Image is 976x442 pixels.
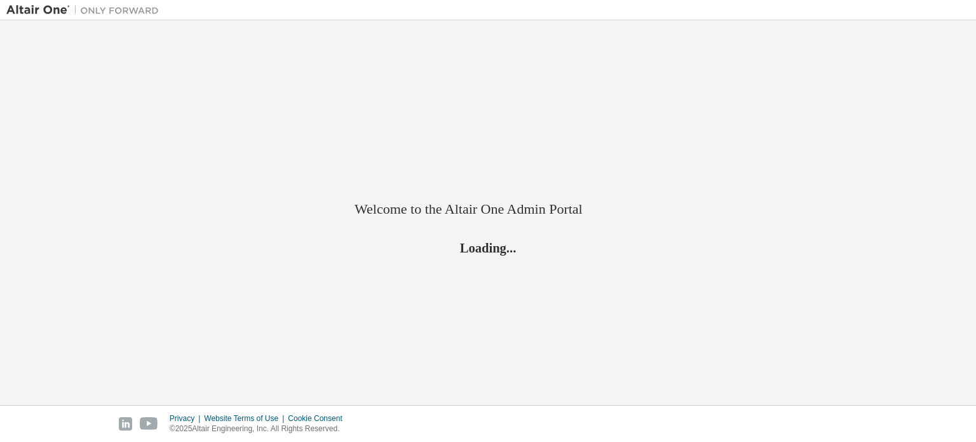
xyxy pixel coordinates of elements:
[170,413,204,424] div: Privacy
[288,413,349,424] div: Cookie Consent
[355,200,621,218] h2: Welcome to the Altair One Admin Portal
[355,239,621,256] h2: Loading...
[204,413,288,424] div: Website Terms of Use
[6,4,165,17] img: Altair One
[170,424,350,434] p: © 2025 Altair Engineering, Inc. All Rights Reserved.
[119,417,132,431] img: linkedin.svg
[140,417,158,431] img: youtube.svg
